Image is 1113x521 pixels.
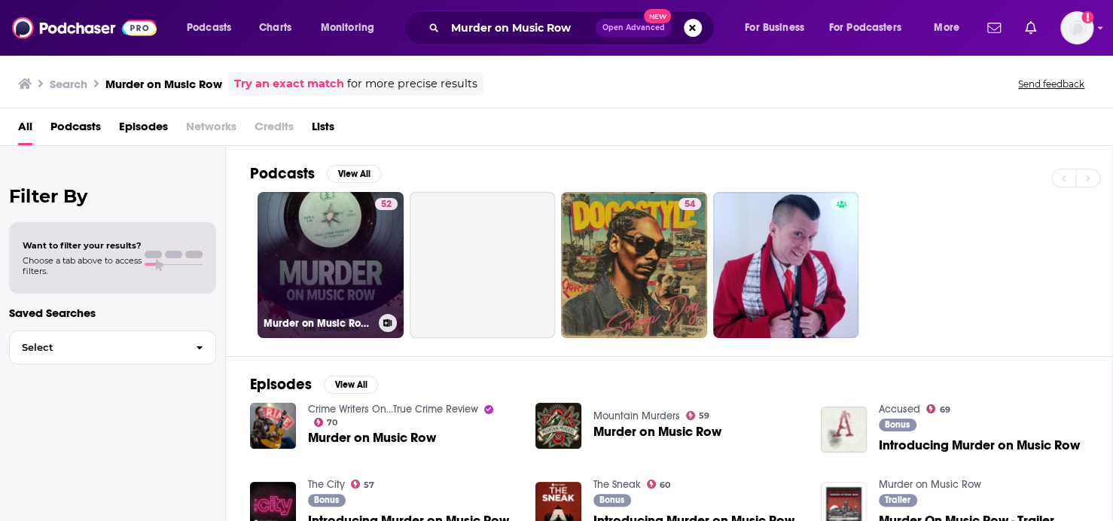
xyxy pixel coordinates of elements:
[879,439,1080,452] a: Introducing Murder on Music Row
[599,495,624,504] span: Bonus
[660,482,670,489] span: 60
[923,16,978,40] button: open menu
[1081,11,1093,23] svg: Add a profile image
[176,16,251,40] button: open menu
[885,420,910,429] span: Bonus
[187,17,231,38] span: Podcasts
[418,11,729,45] div: Search podcasts, credits, & more...
[324,376,378,394] button: View All
[939,407,950,413] span: 69
[879,403,920,416] a: Accused
[593,478,641,491] a: The Sneak
[685,197,695,212] span: 54
[445,16,596,40] input: Search podcasts, credits, & more...
[1060,11,1093,44] img: User Profile
[364,482,374,489] span: 57
[734,16,823,40] button: open menu
[381,197,392,212] span: 52
[644,9,671,23] span: New
[250,164,381,183] a: PodcastsView All
[249,16,300,40] a: Charts
[264,317,373,330] h3: Murder on Music Row from The Tennessean
[981,15,1007,41] a: Show notifications dropdown
[351,480,375,489] a: 57
[18,114,32,145] a: All
[310,16,394,40] button: open menu
[250,375,378,394] a: EpisodesView All
[327,165,381,183] button: View All
[308,403,478,416] a: Crime Writers On...True Crime Review
[1060,11,1093,44] button: Show profile menu
[829,17,901,38] span: For Podcasters
[308,478,345,491] a: The City
[250,403,296,449] img: Murder on Music Row
[9,331,216,364] button: Select
[258,192,404,338] a: 52Murder on Music Row from The Tennessean
[745,17,804,38] span: For Business
[250,375,312,394] h2: Episodes
[321,17,374,38] span: Monitoring
[686,411,710,420] a: 59
[105,77,222,91] h3: Murder on Music Row
[234,75,344,93] a: Try an exact match
[593,425,721,438] a: Murder on Music Row
[535,403,581,449] img: Murder on Music Row
[23,255,142,276] span: Choose a tab above to access filters.
[10,343,184,352] span: Select
[879,478,981,491] a: Murder on Music Row
[1019,15,1042,41] a: Show notifications dropdown
[596,19,672,37] button: Open AdvancedNew
[255,114,294,145] span: Credits
[23,240,142,251] span: Want to filter your results?
[678,198,701,210] a: 54
[9,306,216,320] p: Saved Searches
[308,431,436,444] a: Murder on Music Row
[593,410,680,422] a: Mountain Murders
[347,75,477,93] span: for more precise results
[314,495,339,504] span: Bonus
[821,407,867,452] img: Introducing Murder on Music Row
[602,24,665,32] span: Open Advanced
[1060,11,1093,44] span: Logged in as TaraKennedy
[250,164,315,183] h2: Podcasts
[314,418,338,427] a: 70
[9,185,216,207] h2: Filter By
[926,404,950,413] a: 69
[12,14,157,42] img: Podchaser - Follow, Share and Rate Podcasts
[186,114,236,145] span: Networks
[934,17,959,38] span: More
[561,192,707,338] a: 54
[647,480,671,489] a: 60
[699,413,709,419] span: 59
[327,419,337,426] span: 70
[119,114,168,145] a: Episodes
[885,495,910,504] span: Trailer
[50,114,101,145] a: Podcasts
[819,16,923,40] button: open menu
[375,198,398,210] a: 52
[50,77,87,91] h3: Search
[259,17,291,38] span: Charts
[1014,78,1089,90] button: Send feedback
[312,114,334,145] a: Lists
